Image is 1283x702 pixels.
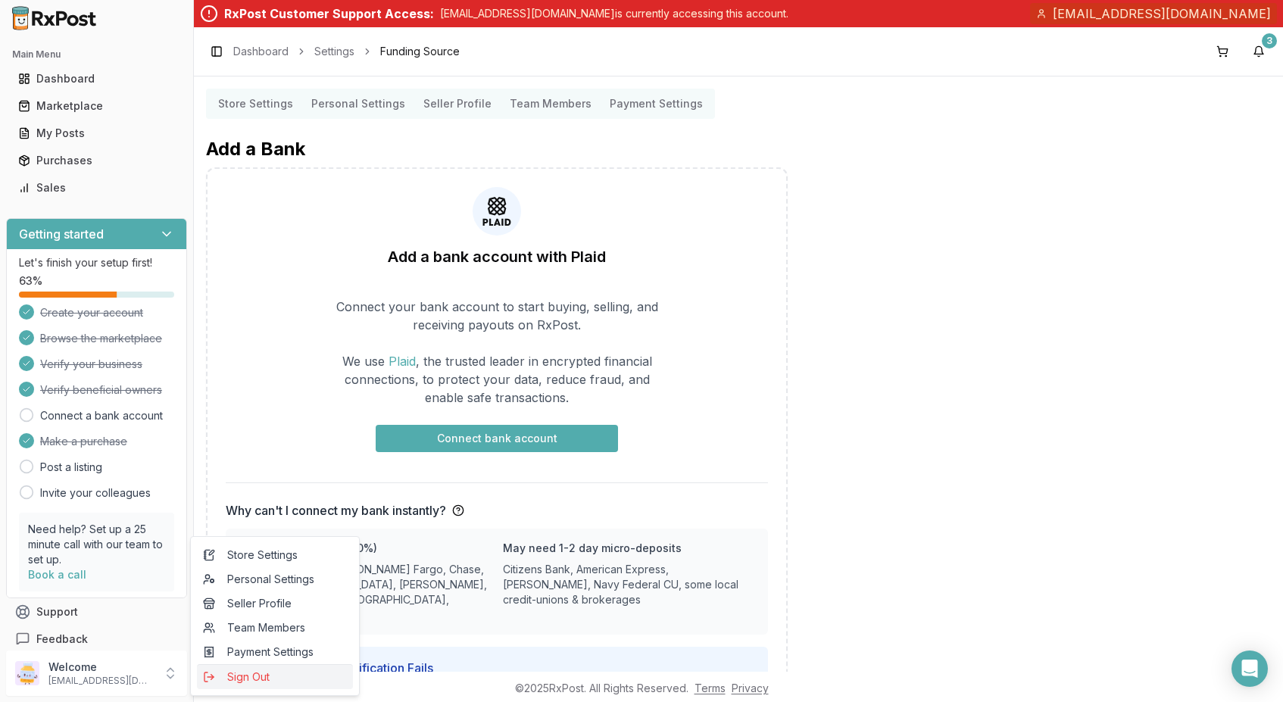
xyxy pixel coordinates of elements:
[40,331,162,346] span: Browse the marketplace
[18,153,175,168] div: Purchases
[40,357,142,372] span: Verify your business
[503,562,756,607] p: Citizens Bank, American Express, [PERSON_NAME], Navy Federal CU, some local credit-unions & broke...
[28,568,86,581] a: Book a call
[197,567,353,591] a: Personal Settings
[6,67,187,91] button: Dashboard
[6,6,103,30] img: RxPost Logo
[12,65,181,92] a: Dashboard
[12,120,181,147] a: My Posts
[203,572,347,587] span: Personal Settings
[12,147,181,174] a: Purchases
[197,664,353,689] button: Sign Out
[1231,651,1268,687] div: Open Intercom Messenger
[6,121,187,145] button: My Posts
[40,305,143,320] span: Create your account
[376,425,618,452] button: Connect bank account
[197,543,353,567] a: Store Settings
[19,255,174,270] p: Let's finish your setup first!
[12,174,181,201] a: Sales
[732,682,769,694] a: Privacy
[233,44,289,59] a: Dashboard
[40,485,151,501] a: Invite your colleagues
[203,669,347,685] span: Sign Out
[203,644,347,660] span: Payment Settings
[1053,5,1271,23] span: [EMAIL_ADDRESS][DOMAIN_NAME]
[226,501,446,519] h3: Why can't I connect my bank instantly?
[203,620,347,635] span: Team Members
[327,298,666,334] p: Connect your bank account to start buying, selling, and receiving payouts on RxPost.
[15,661,39,685] img: User avatar
[1262,33,1277,48] div: 3
[224,5,434,23] div: RxPost Customer Support Access:
[695,682,726,694] a: Terms
[238,659,756,677] h4: If Instant Account Verification Fails
[12,92,181,120] a: Marketplace
[233,44,460,59] nav: breadcrumb
[40,460,102,475] a: Post a listing
[238,562,491,622] p: Bank of America, [PERSON_NAME] Fargo, Chase, TD, PNC, [GEOGRAPHIC_DATA], [PERSON_NAME], Vanguard,...
[314,44,354,59] a: Settings
[380,44,460,59] span: Funding Source
[203,548,347,563] span: Store Settings
[48,675,154,687] p: [EMAIL_ADDRESS][DOMAIN_NAME]
[203,596,347,611] span: Seller Profile
[6,94,187,118] button: Marketplace
[302,92,414,116] button: Personal Settings
[197,616,353,640] a: Team Members
[40,434,127,449] span: Make a purchase
[1247,39,1271,64] button: 3
[18,71,175,86] div: Dashboard
[40,382,162,398] span: Verify beneficial owners
[12,48,181,61] h2: Main Menu
[19,225,104,243] h3: Getting started
[18,180,175,195] div: Sales
[28,522,165,567] p: Need help? Set up a 25 minute call with our team to set up.
[48,660,154,675] p: Welcome
[503,541,756,556] h4: May need 1-2 day micro-deposits
[327,352,666,407] p: We use , the trusted leader in encrypted financial connections, to protect your data, reduce frau...
[19,273,42,289] span: 63 %
[197,640,353,664] a: Payment Settings
[206,137,788,161] h2: Add a Bank
[238,541,491,556] h4: Works instantly (99-100%)
[209,92,302,116] button: Store Settings
[601,92,712,116] button: Payment Settings
[440,6,788,21] p: [EMAIL_ADDRESS][DOMAIN_NAME] is currently accessing this account.
[18,126,175,141] div: My Posts
[501,92,601,116] button: Team Members
[36,632,88,647] span: Feedback
[389,354,416,369] a: Plaid
[6,148,187,173] button: Purchases
[479,187,515,236] img: Plaid
[197,591,353,616] a: Seller Profile
[6,598,187,626] button: Support
[18,98,175,114] div: Marketplace
[6,626,187,653] button: Feedback
[40,408,163,423] a: Connect a bank account
[6,176,187,200] button: Sales
[226,246,768,267] div: Add a bank account with Plaid
[414,92,501,116] button: Seller Profile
